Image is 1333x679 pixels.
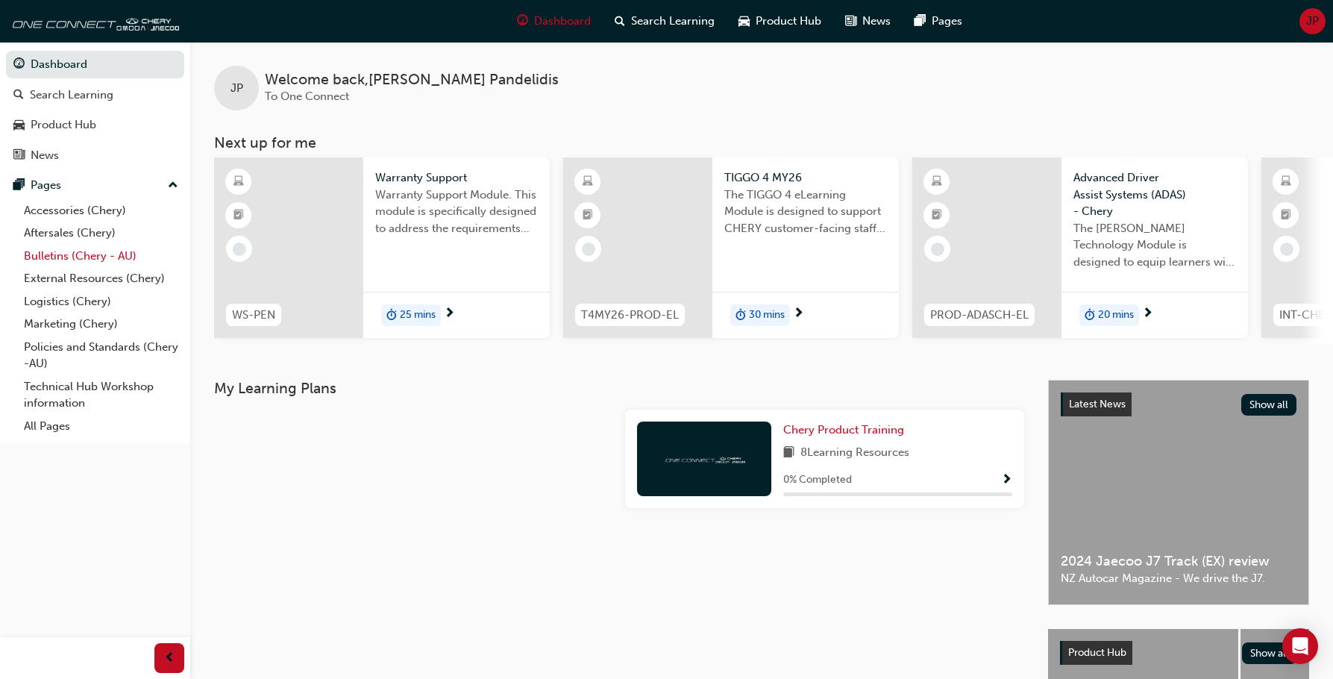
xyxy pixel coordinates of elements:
a: news-iconNews [833,6,903,37]
a: External Resources (Chery) [18,267,184,290]
span: search-icon [13,89,24,102]
span: duration-icon [1085,306,1095,325]
span: WS-PEN [232,307,275,324]
button: Show all [1242,642,1298,664]
span: guage-icon [517,12,528,31]
span: next-icon [444,307,455,321]
span: Welcome back , [PERSON_NAME] Pandelidis [265,72,559,89]
a: Latest NewsShow all [1061,392,1296,416]
span: booktick-icon [1281,206,1291,225]
div: Pages [31,177,61,194]
span: learningRecordVerb_NONE-icon [582,242,595,256]
button: DashboardSearch LearningProduct HubNews [6,48,184,172]
button: Show all [1241,394,1297,416]
a: Product HubShow all [1060,641,1297,665]
span: search-icon [615,12,625,31]
a: Product Hub [6,111,184,139]
span: To One Connect [265,90,349,103]
button: Show Progress [1001,471,1012,489]
span: 0 % Completed [783,472,852,489]
span: Search Learning [631,13,715,30]
span: 8 Learning Resources [800,444,909,463]
span: car-icon [13,119,25,132]
a: Logistics (Chery) [18,290,184,313]
a: Search Learning [6,81,184,109]
span: NZ Autocar Magazine - We drive the J7. [1061,570,1296,587]
a: Latest NewsShow all2024 Jaecoo J7 Track (EX) reviewNZ Autocar Magazine - We drive the J7. [1048,380,1309,605]
span: guage-icon [13,58,25,72]
a: Accessories (Chery) [18,199,184,222]
button: Pages [6,172,184,199]
span: car-icon [738,12,750,31]
div: Product Hub [31,116,96,134]
a: T4MY26-PROD-ELTIGGO 4 MY26The TIGGO 4 eLearning Module is designed to support CHERY customer-faci... [563,157,899,338]
span: Chery Product Training [783,423,904,436]
span: prev-icon [164,649,175,668]
h3: My Learning Plans [214,380,1024,397]
span: pages-icon [915,12,926,31]
span: 30 mins [749,307,785,324]
span: T4MY26-PROD-EL [581,307,679,324]
div: Open Intercom Messenger [1282,628,1318,664]
a: Aftersales (Chery) [18,222,184,245]
span: Warranty Support Module. This module is specifically designed to address the requirements and pro... [375,187,538,237]
div: Search Learning [30,87,113,104]
span: Latest News [1069,398,1126,410]
a: Marketing (Chery) [18,313,184,336]
span: duration-icon [735,306,746,325]
a: guage-iconDashboard [505,6,603,37]
span: news-icon [13,149,25,163]
a: Technical Hub Workshop information [18,375,184,415]
span: up-icon [168,176,178,195]
span: Warranty Support [375,169,538,187]
a: Chery Product Training [783,422,910,439]
span: news-icon [845,12,856,31]
span: duration-icon [386,306,397,325]
a: Dashboard [6,51,184,78]
span: 20 mins [1098,307,1134,324]
span: TIGGO 4 MY26 [724,169,887,187]
span: book-icon [783,444,794,463]
span: Pages [932,13,962,30]
span: Product Hub [1068,646,1126,659]
span: 25 mins [400,307,436,324]
span: Product Hub [756,13,821,30]
button: JP [1299,8,1326,34]
span: Advanced Driver Assist Systems (ADAS) - Chery [1073,169,1236,220]
span: pages-icon [13,179,25,193]
span: The TIGGO 4 eLearning Module is designed to support CHERY customer-facing staff with the product ... [724,187,887,237]
span: booktick-icon [233,206,244,225]
a: Bulletins (Chery - AU) [18,245,184,268]
span: learningRecordVerb_NONE-icon [233,242,246,256]
span: learningResourceType_ELEARNING-icon [233,172,244,192]
a: All Pages [18,415,184,438]
h3: Next up for me [190,134,1333,151]
a: WS-PENWarranty SupportWarranty Support Module. This module is specifically designed to address th... [214,157,550,338]
span: learningRecordVerb_NONE-icon [1280,242,1293,256]
span: JP [230,80,243,97]
span: JP [1306,13,1319,30]
a: search-iconSearch Learning [603,6,727,37]
a: PROD-ADASCH-ELAdvanced Driver Assist Systems (ADAS) - CheryThe [PERSON_NAME] Technology Module is... [912,157,1248,338]
span: News [862,13,891,30]
span: booktick-icon [932,206,942,225]
span: learningResourceType_ELEARNING-icon [932,172,942,192]
span: learningResourceType_ELEARNING-icon [1281,172,1291,192]
span: 2024 Jaecoo J7 Track (EX) review [1061,553,1296,570]
a: car-iconProduct Hub [727,6,833,37]
a: Policies and Standards (Chery -AU) [18,336,184,375]
span: learningResourceType_ELEARNING-icon [583,172,593,192]
span: next-icon [1142,307,1153,321]
span: Show Progress [1001,474,1012,487]
span: booktick-icon [583,206,593,225]
a: News [6,142,184,169]
img: oneconnect [7,6,179,36]
span: learningRecordVerb_NONE-icon [931,242,944,256]
img: oneconnect [663,451,745,466]
span: next-icon [793,307,804,321]
a: pages-iconPages [903,6,974,37]
div: News [31,147,59,164]
span: PROD-ADASCH-EL [930,307,1029,324]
